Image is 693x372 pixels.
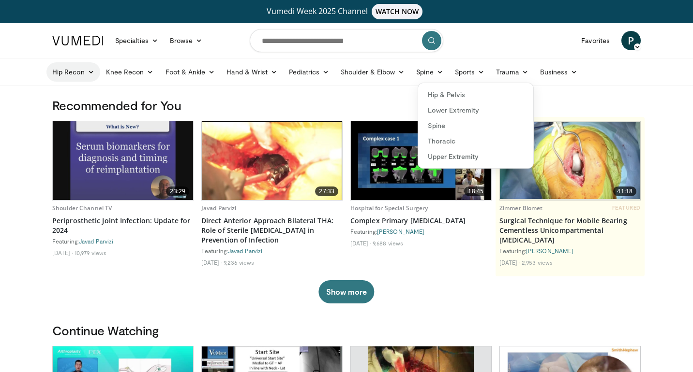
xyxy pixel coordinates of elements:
[372,4,423,19] span: WATCH NOW
[350,216,492,226] a: Complex Primary [MEDICAL_DATA]
[449,62,491,82] a: Sports
[283,62,335,82] a: Pediatrics
[613,186,636,196] span: 41:18
[46,62,100,82] a: Hip Recon
[464,186,487,196] span: 18:45
[52,36,104,45] img: VuMedi Logo
[109,31,164,50] a: Specialties
[500,122,640,199] img: e9ed289e-2b85-4599-8337-2e2b4fe0f32a.620x360_q85_upscale.jpg
[100,62,160,82] a: Knee Recon
[52,204,112,212] a: Shoulder Channel TV
[350,239,371,247] li: [DATE]
[315,186,338,196] span: 27:33
[224,258,254,266] li: 9,236 views
[526,247,573,254] a: [PERSON_NAME]
[201,247,343,255] div: Featuring:
[499,216,641,245] a: Surgical Technique for Mobile Bearing Cementless Unicompartmental [MEDICAL_DATA]
[418,102,533,118] a: Lower Extremity
[350,228,492,235] div: Featuring:
[350,204,428,212] a: Hospital for Special Surgery
[499,247,641,255] div: Featuring:
[201,258,222,266] li: [DATE]
[52,249,73,257] li: [DATE]
[621,31,641,50] a: P
[201,204,237,212] a: Javad Parvizi
[228,247,262,254] a: Javad Parvizi
[202,121,342,200] img: 20b76134-ce20-4b38-a9d1-93da3bc1b6ca.620x360_q85_upscale.jpg
[351,121,491,200] img: e4f1a5b7-268b-4559-afc9-fa94e76e0451.620x360_q85_upscale.jpg
[202,121,342,200] a: 27:33
[499,204,543,212] a: Zimmer Biomet
[52,237,194,245] div: Featuring:
[52,323,641,338] h3: Continue Watching
[373,239,403,247] li: 9,688 views
[221,62,283,82] a: Hand & Wrist
[575,31,616,50] a: Favorites
[75,249,106,257] li: 10,979 views
[612,204,641,211] span: FEATURED
[522,258,553,266] li: 2,953 views
[53,121,193,200] a: 23:29
[490,62,534,82] a: Trauma
[418,149,533,164] a: Upper Extremity
[410,62,449,82] a: Spine
[418,87,533,102] a: Hip & Pelvis
[201,216,343,245] a: Direct Anterior Approach Bilateral THA: Role of Sterile [MEDICAL_DATA] in Prevention of Infection
[418,118,533,133] a: Spine
[418,133,533,149] a: Thoracic
[250,29,443,52] input: Search topics, interventions
[335,62,410,82] a: Shoulder & Elbow
[499,258,520,266] li: [DATE]
[534,62,584,82] a: Business
[54,4,639,19] a: Vumedi Week 2025 ChannelWATCH NOW
[164,31,209,50] a: Browse
[79,238,113,244] a: Javad Parvizi
[52,216,194,235] a: Periprosthetic Joint Infection: Update for 2024
[377,228,424,235] a: [PERSON_NAME]
[500,121,640,200] a: 41:18
[52,98,641,113] h3: Recommended for You
[351,121,491,200] a: 18:45
[166,186,189,196] span: 23:29
[53,121,193,200] img: 0305937d-4796-49c9-8ba6-7e7cbcdfebb5.620x360_q85_upscale.jpg
[160,62,221,82] a: Foot & Ankle
[318,280,374,303] button: Show more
